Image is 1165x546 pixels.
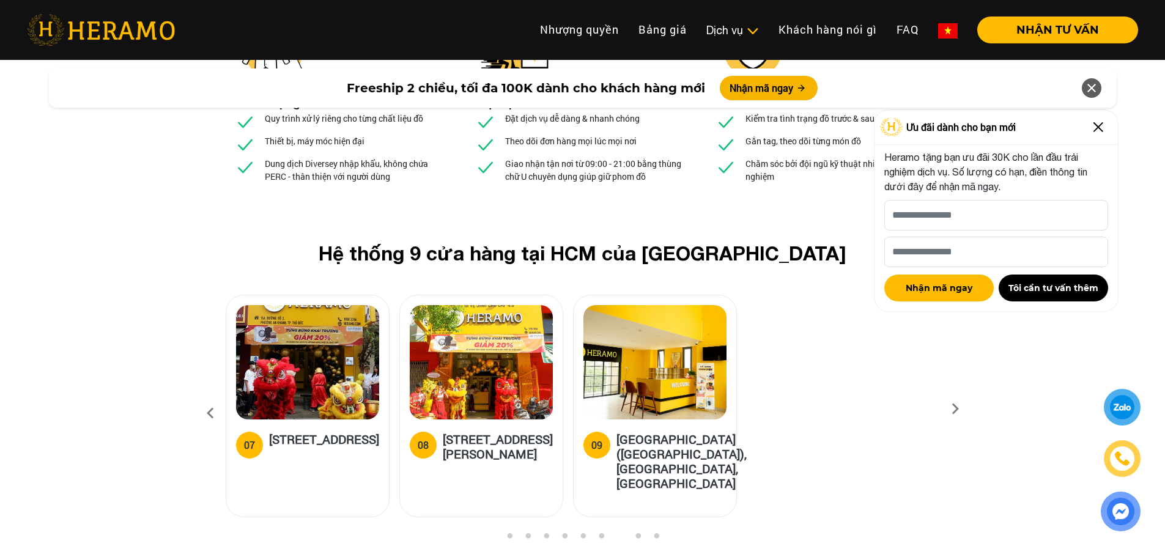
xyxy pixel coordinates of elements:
[716,157,736,177] img: checked.svg
[476,112,495,131] img: checked.svg
[476,157,495,177] img: checked.svg
[999,275,1108,301] button: Tôi cần tư vấn thêm
[720,76,818,100] button: Nhận mã ngay
[244,438,255,452] div: 07
[540,533,552,545] button: 3
[716,135,736,154] img: checked.svg
[235,135,255,154] img: checked.svg
[530,17,629,43] a: Nhượng quyền
[977,17,1138,43] button: NHẬN TƯ VẤN
[1106,442,1139,475] a: phone-icon
[906,120,1016,135] span: Ưu đãi dành cho bạn mới
[265,112,423,125] p: Quy trình xử lý riêng cho từng chất liệu đồ
[236,305,379,419] img: heramo-15a-duong-so-2-phuong-an-khanh-thu-duc
[746,25,759,37] img: subToggleIcon
[938,23,958,39] img: vn-flag.png
[505,112,640,125] p: Đặt dịch vụ dễ dàng & nhanh chóng
[443,432,553,461] h5: [STREET_ADDRESS][PERSON_NAME]
[583,305,727,419] img: heramo-parc-villa-dai-phuoc-island-dong-nai
[716,112,736,131] img: checked.svg
[418,438,429,452] div: 08
[245,242,920,265] h2: Hệ thống 9 cửa hàng tại HCM của [GEOGRAPHIC_DATA]
[884,275,994,301] button: Nhận mã ngay
[505,135,637,147] p: Theo dõi đơn hàng mọi lúc mọi nơi
[235,157,255,177] img: checked.svg
[745,135,861,147] p: Gắn tag, theo dõi từng món đồ
[769,17,887,43] a: Khách hàng nói gì
[745,157,930,183] p: Chăm sóc bởi đội ngũ kỹ thuật nhiều năm kinh nghiệm
[235,112,255,131] img: checked.svg
[410,305,553,419] img: heramo-398-duong-hoang-dieu-phuong-2-quan-4
[884,150,1108,194] p: Heramo tặng bạn ưu đãi 30K cho lần đầu trải nghiệm dịch vụ. Số lượng có hạn, điền thông tin dưới ...
[347,79,705,97] span: Freeship 2 chiều, tối đa 100K dành cho khách hàng mới
[967,24,1138,35] a: NHẬN TƯ VẤN
[591,438,602,452] div: 09
[505,157,690,183] p: Giao nhận tận nơi từ 09:00 - 21:00 bằng thùng chữ U chuyên dụng giúp giữ phom đồ
[476,135,495,154] img: checked.svg
[595,533,607,545] button: 6
[880,118,903,136] img: Logo
[522,533,534,545] button: 2
[27,14,175,46] img: heramo-logo.png
[650,533,662,545] button: 9
[265,157,449,183] p: Dung dịch Diversey nhập khẩu, không chứa PERC - thân thiện với người dùng
[706,22,759,39] div: Dịch vụ
[629,17,697,43] a: Bảng giá
[269,432,379,456] h5: [STREET_ADDRESS]
[887,17,928,43] a: FAQ
[503,533,516,545] button: 1
[1089,117,1108,137] img: Close
[613,533,626,545] button: 7
[558,533,571,545] button: 4
[616,432,747,490] h5: [GEOGRAPHIC_DATA] ([GEOGRAPHIC_DATA]), [GEOGRAPHIC_DATA], [GEOGRAPHIC_DATA]
[577,533,589,545] button: 5
[265,135,364,147] p: Thiết bị, máy móc hiện đại
[745,112,908,125] p: Kiểm tra tình trạng đồ trước & sau khi xử lý
[1115,452,1129,465] img: phone-icon
[632,533,644,545] button: 8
